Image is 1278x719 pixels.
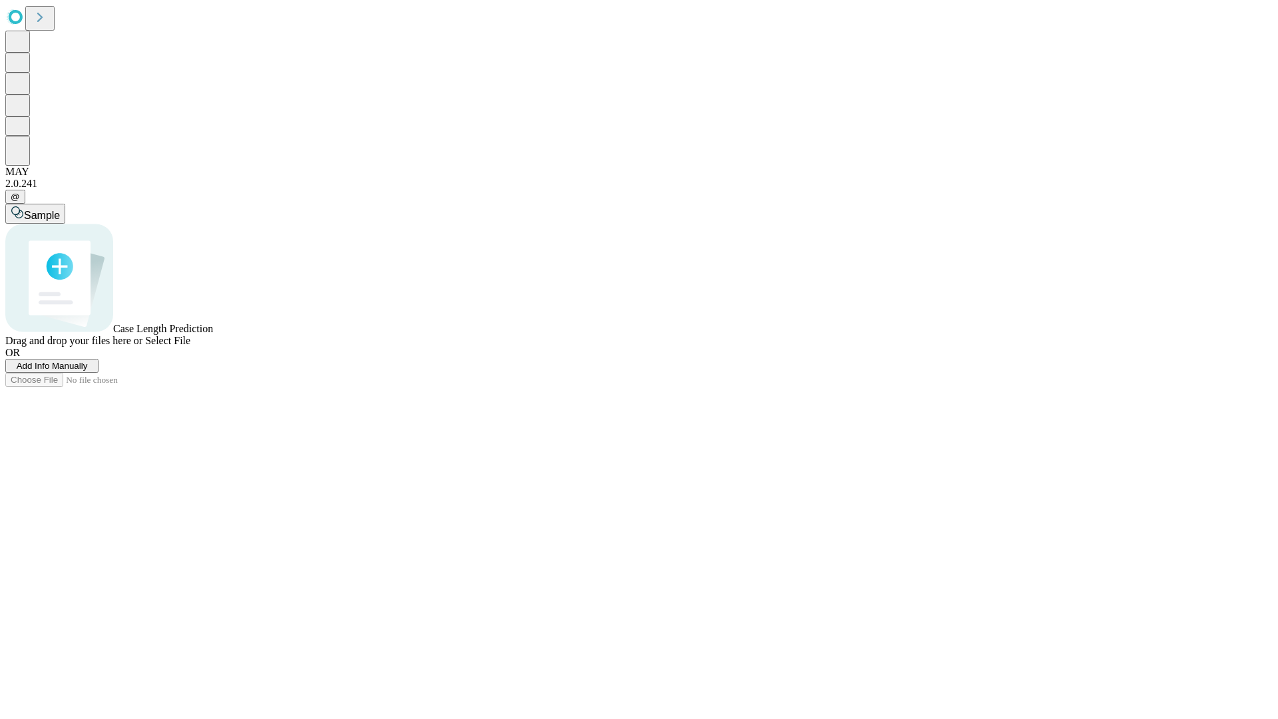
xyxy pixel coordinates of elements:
span: Sample [24,210,60,221]
div: 2.0.241 [5,178,1273,190]
button: Add Info Manually [5,359,99,373]
span: Select File [145,335,190,346]
span: Case Length Prediction [113,323,213,334]
div: MAY [5,166,1273,178]
button: Sample [5,204,65,224]
span: @ [11,192,20,202]
button: @ [5,190,25,204]
span: OR [5,347,20,358]
span: Drag and drop your files here or [5,335,142,346]
span: Add Info Manually [17,361,88,371]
